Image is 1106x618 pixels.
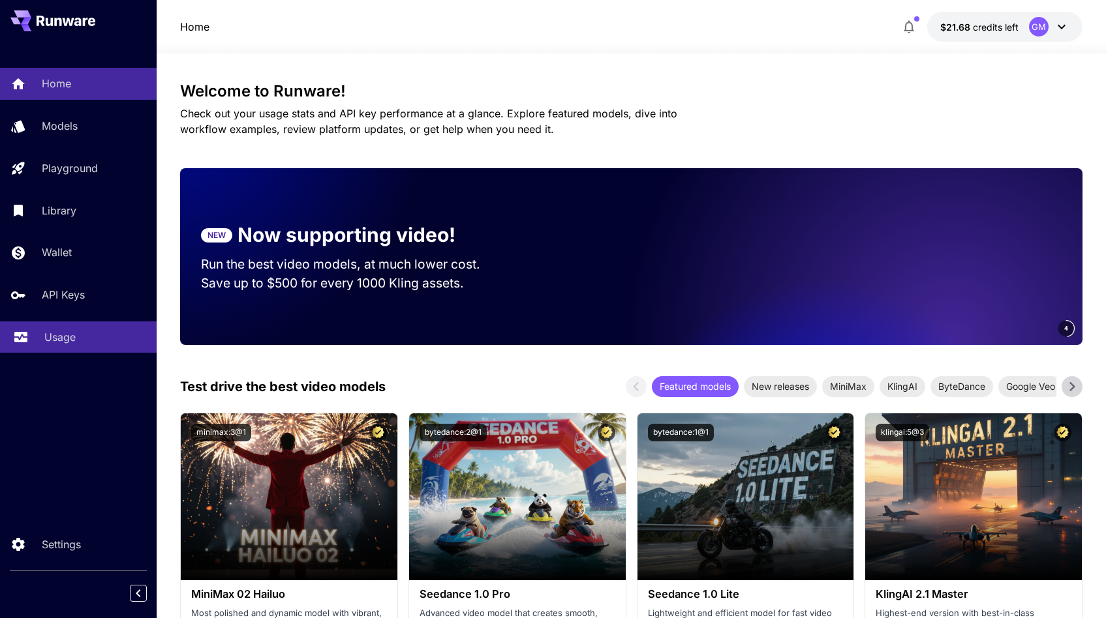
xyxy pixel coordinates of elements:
button: bytedance:1@1 [648,424,714,441]
div: MiniMax [822,376,874,397]
div: ByteDance [930,376,993,397]
p: Now supporting video! [238,220,455,250]
img: alt [181,413,397,580]
button: Certified Model – Vetted for best performance and includes a commercial license. [369,424,387,441]
button: Collapse sidebar [130,585,147,602]
span: $21.68 [940,22,973,33]
p: NEW [207,229,226,241]
button: Certified Model – Vetted for best performance and includes a commercial license. [1054,424,1071,441]
button: Certified Model – Vetted for best performance and includes a commercial license. [598,424,615,441]
div: $21.6804 [940,20,1019,34]
p: Models [42,118,78,134]
span: New releases [744,379,817,393]
span: Google Veo [998,379,1063,393]
p: Save up to $500 for every 1000 Kling assets. [201,274,505,293]
nav: breadcrumb [180,19,209,35]
span: 4 [1064,323,1068,333]
p: Test drive the best video models [180,377,386,396]
div: Google Veo [998,376,1063,397]
img: alt [409,413,626,580]
p: API Keys [42,287,85,302]
a: Home [180,19,209,35]
h3: Seedance 1.0 Lite [648,588,844,600]
div: New releases [744,376,817,397]
span: KlingAI [880,379,925,393]
h3: MiniMax 02 Hailuo [191,588,387,600]
p: Library [42,203,76,218]
h3: KlingAI 2.1 Master [876,588,1071,600]
button: $21.6804GM [927,12,1083,42]
h3: Welcome to Runware! [180,82,1082,100]
span: ByteDance [930,379,993,393]
h3: Seedance 1.0 Pro [420,588,615,600]
button: bytedance:2@1 [420,424,487,441]
img: alt [637,413,854,580]
button: minimax:3@1 [191,424,251,441]
p: Playground [42,160,98,176]
span: Featured models [652,379,739,393]
button: klingai:5@3 [876,424,929,441]
div: Featured models [652,376,739,397]
img: alt [865,413,1082,580]
button: Certified Model – Vetted for best performance and includes a commercial license. [825,424,843,441]
p: Settings [42,537,81,552]
p: Run the best video models, at much lower cost. [201,255,505,274]
div: KlingAI [880,376,925,397]
p: Usage [44,329,76,345]
span: credits left [973,22,1019,33]
div: Collapse sidebar [140,581,157,605]
span: MiniMax [822,379,874,393]
p: Home [42,76,71,91]
span: Check out your usage stats and API key performance at a glance. Explore featured models, dive int... [180,107,677,136]
div: GM [1029,17,1049,37]
p: Wallet [42,244,72,260]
